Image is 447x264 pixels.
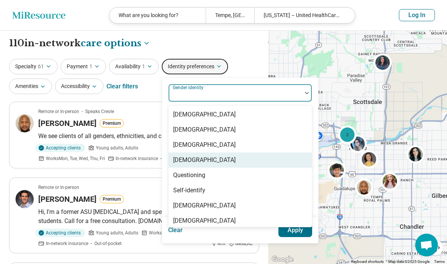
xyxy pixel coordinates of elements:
[96,229,138,236] span: Young adults, Adults
[38,108,79,115] p: Remote or In-person
[55,79,103,94] button: Accessibility
[278,223,313,237] button: Apply
[38,194,97,204] h3: [PERSON_NAME]
[9,37,150,50] h1: 110 in-network
[211,240,225,247] div: 4 mi
[9,79,52,94] button: Amenities
[9,59,58,74] button: Specialty61
[38,118,97,129] h3: [PERSON_NAME]
[434,259,445,264] a: Terms (opens in new tab)
[85,108,114,115] span: Speaks Creole
[173,156,236,165] div: [DEMOGRAPHIC_DATA]
[173,171,205,180] div: Questioning
[388,259,430,264] span: Map data ©2025 Google
[399,9,435,21] button: Log In
[173,140,236,149] div: [DEMOGRAPHIC_DATA]
[415,234,438,256] div: Open chat
[142,63,145,71] span: 1
[89,63,92,71] span: 1
[106,77,138,96] div: Clear filters
[149,229,201,236] span: Works Mon, Tue, Wed, Thu
[206,8,254,23] div: Tempe, [GEOGRAPHIC_DATA], [GEOGRAPHIC_DATA]
[173,125,236,134] div: [DEMOGRAPHIC_DATA]
[173,186,205,195] div: Self-identify
[38,132,253,141] p: We see clients of all genders, ethnicities, and cultures.
[94,240,122,247] span: Out-of-pocket
[173,85,205,90] label: Gender identity
[173,110,236,119] div: [DEMOGRAPHIC_DATA]
[168,223,183,237] button: Clear
[162,59,228,74] button: Identity preferences
[35,144,85,152] div: Accepting clients
[109,59,159,74] button: Availability1
[46,240,88,247] span: In-network insurance
[338,126,356,144] div: 2
[100,195,124,203] button: Premium
[96,145,138,151] span: Young adults, Adults
[100,119,124,127] button: Premium
[109,8,206,23] div: What are you looking for?
[61,59,106,74] button: Payment1
[81,37,141,50] span: care options
[228,240,253,247] div: Mesa , AZ
[173,216,236,225] div: [DEMOGRAPHIC_DATA]
[116,155,158,162] span: In-network insurance
[173,201,236,210] div: [DEMOGRAPHIC_DATA]
[38,207,253,226] p: Hi, I'm a former ASU [MEDICAL_DATA] and specialize in working with college students. Call for a f...
[38,184,79,191] p: Remote or In-person
[38,63,44,71] span: 61
[46,155,105,162] span: Works Mon, Tue, Wed, Thu, Fri
[81,37,150,50] button: Care options
[35,229,85,237] div: Accepting clients
[254,8,350,23] div: [US_STATE] – United HealthCare Student Resources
